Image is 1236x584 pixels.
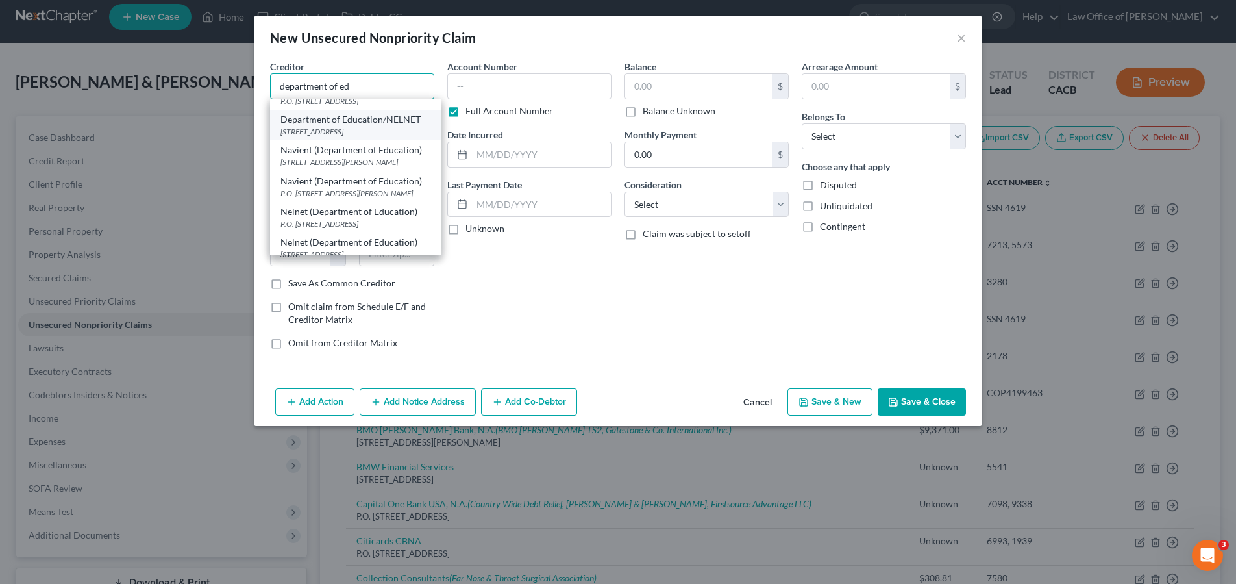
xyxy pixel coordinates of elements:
span: Belongs To [802,111,845,122]
button: Save & New [787,388,872,416]
div: [STREET_ADDRESS] [280,126,430,137]
label: Full Account Number [465,105,553,118]
label: Save As Common Creditor [288,277,395,290]
span: Disputed [820,179,857,190]
label: Arrearage Amount [802,60,878,73]
input: 0.00 [802,74,950,99]
span: Unliquidated [820,200,872,211]
label: Consideration [624,178,682,192]
label: Balance Unknown [643,105,715,118]
button: Add Action [275,388,354,416]
label: Unknown [465,222,504,235]
iframe: Intercom live chat [1192,540,1223,571]
label: Account Number [447,60,517,73]
div: P.O. [STREET_ADDRESS] [280,95,430,107]
div: $ [772,74,788,99]
div: Nelnet (Department of Education) [280,205,430,218]
div: Navient (Department of Education) [280,175,430,188]
div: Department of Education/NELNET [280,113,430,126]
span: Creditor [270,61,304,72]
input: Search creditor by name... [270,73,434,99]
label: Date Incurred [447,128,503,142]
label: Last Payment Date [447,178,522,192]
span: 3 [1218,540,1229,550]
span: Claim was subject to setoff [643,228,751,239]
div: Nelnet (Department of Education) [280,236,430,249]
div: [STREET_ADDRESS] [280,249,430,260]
div: Navient (Department of Education) [280,144,430,157]
div: New Unsecured Nonpriority Claim [270,29,476,47]
input: MM/DD/YYYY [472,142,611,167]
input: -- [447,73,612,99]
label: Monthly Payment [624,128,697,142]
div: P.O. [STREET_ADDRESS] [280,218,430,229]
button: × [957,30,966,45]
div: P.O. [STREET_ADDRESS][PERSON_NAME] [280,188,430,199]
span: Contingent [820,221,865,232]
button: Add Notice Address [360,388,476,416]
button: Add Co-Debtor [481,388,577,416]
label: Balance [624,60,656,73]
button: Save & Close [878,388,966,416]
input: 0.00 [625,142,772,167]
button: Cancel [733,390,782,416]
div: $ [950,74,965,99]
span: Omit claim from Schedule E/F and Creditor Matrix [288,301,426,325]
input: MM/DD/YYYY [472,192,611,217]
label: Choose any that apply [802,160,890,173]
input: 0.00 [625,74,772,99]
div: $ [772,142,788,167]
div: [STREET_ADDRESS][PERSON_NAME] [280,157,430,168]
span: Omit from Creditor Matrix [288,337,397,348]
